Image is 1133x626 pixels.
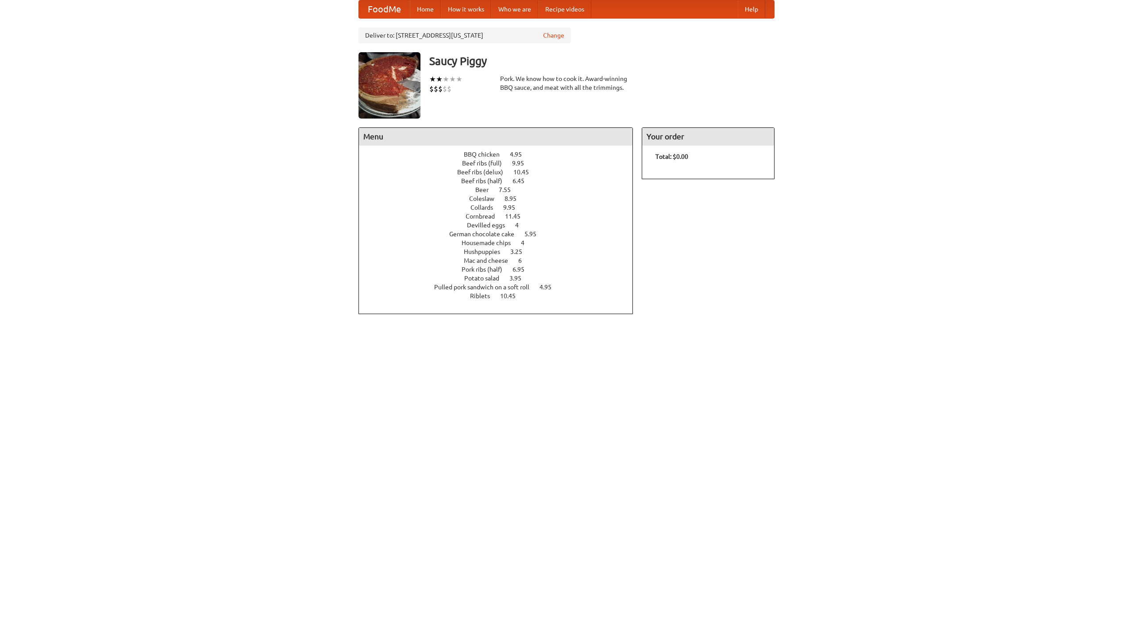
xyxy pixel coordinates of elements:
span: 4 [521,239,533,246]
b: Total: $0.00 [655,153,688,160]
span: German chocolate cake [449,230,523,238]
a: How it works [441,0,491,18]
li: $ [443,84,447,94]
span: Mac and cheese [464,257,517,264]
span: Cornbread [466,213,504,220]
li: ★ [429,74,436,84]
h3: Saucy Piggy [429,52,775,70]
h4: Your order [642,128,774,146]
a: Change [543,31,564,40]
span: 8.95 [505,195,525,202]
a: Collards 9.95 [470,204,532,211]
div: Deliver to: [STREET_ADDRESS][US_STATE] [358,27,571,43]
span: Potato salad [464,275,508,282]
span: 7.55 [499,186,520,193]
span: Devilled eggs [467,222,514,229]
span: 10.45 [500,292,524,300]
a: Mac and cheese 6 [464,257,538,264]
span: 10.45 [513,169,538,176]
a: Who we are [491,0,538,18]
span: 6.95 [513,266,533,273]
span: BBQ chicken [464,151,509,158]
a: FoodMe [359,0,410,18]
a: Cornbread 11.45 [466,213,537,220]
li: $ [447,84,451,94]
span: Beer [475,186,497,193]
span: Pulled pork sandwich on a soft roll [434,284,538,291]
span: 6.45 [513,177,533,184]
span: Beef ribs (half) [461,177,511,184]
a: Beef ribs (full) 9.95 [462,160,540,167]
li: $ [434,84,438,94]
a: German chocolate cake 5.95 [449,230,553,238]
span: 3.25 [510,248,531,255]
span: Hushpuppies [464,248,509,255]
a: Pork ribs (half) 6.95 [462,266,541,273]
span: 5.95 [524,230,545,238]
a: Beef ribs (delux) 10.45 [457,169,545,176]
span: 11.45 [505,213,529,220]
span: Pork ribs (half) [462,266,511,273]
span: Collards [470,204,502,211]
a: Hushpuppies 3.25 [464,248,539,255]
span: Housemade chips [462,239,520,246]
a: Home [410,0,441,18]
a: BBQ chicken 4.95 [464,151,538,158]
a: Recipe videos [538,0,591,18]
li: ★ [436,74,443,84]
li: $ [438,84,443,94]
span: Beef ribs (delux) [457,169,512,176]
span: Riblets [470,292,499,300]
div: Pork. We know how to cook it. Award-winning BBQ sauce, and meat with all the trimmings. [500,74,633,92]
a: Coleslaw 8.95 [469,195,533,202]
span: Coleslaw [469,195,503,202]
span: 4.95 [510,151,531,158]
span: 4 [515,222,528,229]
h4: Menu [359,128,632,146]
span: 9.95 [512,160,533,167]
span: 6 [518,257,531,264]
span: 9.95 [503,204,524,211]
a: Potato salad 3.95 [464,275,538,282]
span: Beef ribs (full) [462,160,511,167]
a: Beef ribs (half) 6.45 [461,177,541,184]
li: ★ [443,74,449,84]
span: 4.95 [540,284,560,291]
span: 3.95 [509,275,530,282]
li: ★ [449,74,456,84]
li: $ [429,84,434,94]
img: angular.jpg [358,52,420,119]
a: Pulled pork sandwich on a soft roll 4.95 [434,284,568,291]
a: Devilled eggs 4 [467,222,535,229]
a: Beer 7.55 [475,186,527,193]
a: Riblets 10.45 [470,292,532,300]
li: ★ [456,74,462,84]
a: Housemade chips 4 [462,239,541,246]
a: Help [738,0,765,18]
